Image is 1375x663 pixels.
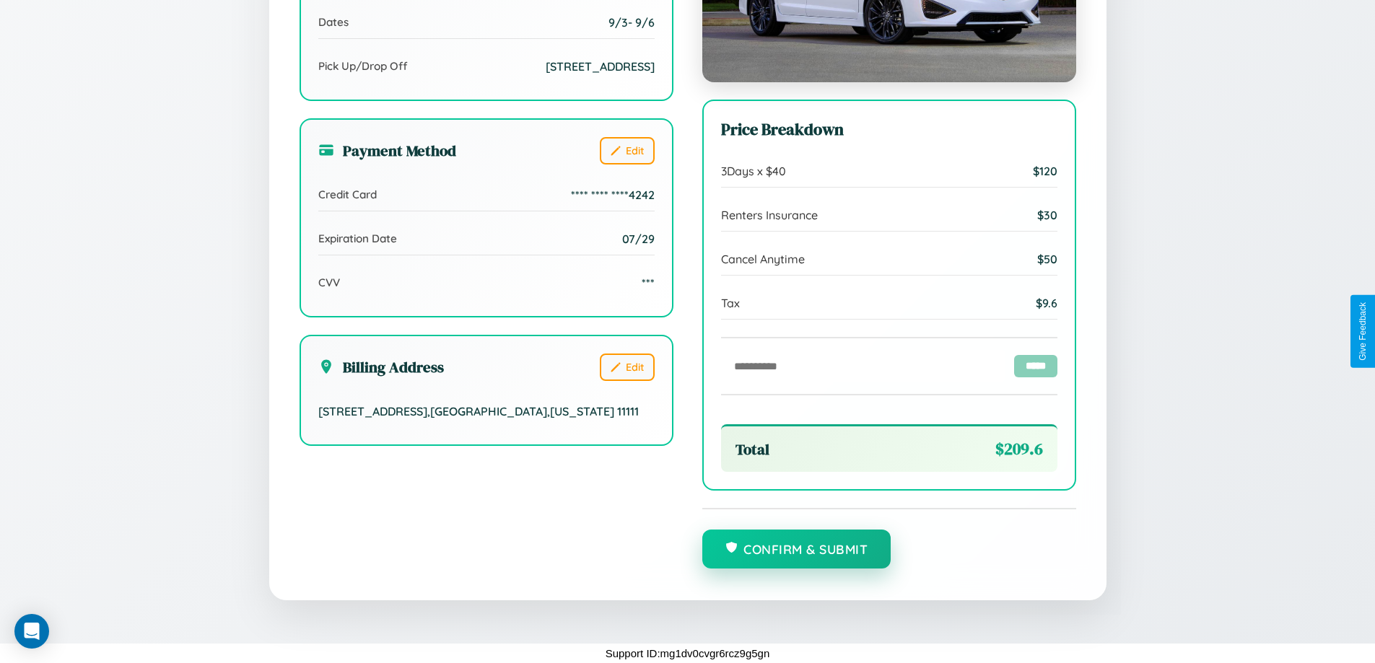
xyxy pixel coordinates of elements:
span: $ 50 [1037,252,1057,266]
span: Credit Card [318,188,377,201]
span: $ 30 [1037,208,1057,222]
span: $ 120 [1033,164,1057,178]
h3: Billing Address [318,356,444,377]
h3: Price Breakdown [721,118,1057,141]
span: Pick Up/Drop Off [318,59,408,73]
span: CVV [318,276,340,289]
span: 9 / 3 - 9 / 6 [608,15,655,30]
span: $ 209.6 [995,438,1043,460]
p: Support ID: mg1dv0cvgr6rcz9g5gn [606,644,770,663]
span: Dates [318,15,349,29]
span: Tax [721,296,740,310]
button: Edit [600,137,655,164]
div: Open Intercom Messenger [14,614,49,649]
button: Confirm & Submit [702,530,891,568]
button: Edit [600,354,655,381]
span: $ 9.6 [1036,296,1057,310]
span: 07/29 [622,232,655,246]
span: Renters Insurance [721,208,818,222]
span: Total [735,439,769,460]
span: Cancel Anytime [721,252,805,266]
div: Give Feedback [1358,302,1368,361]
span: [STREET_ADDRESS] [546,59,655,74]
span: 3 Days x $ 40 [721,164,786,178]
span: [STREET_ADDRESS] , [GEOGRAPHIC_DATA] , [US_STATE] 11111 [318,404,639,418]
span: Expiration Date [318,232,397,245]
h3: Payment Method [318,140,456,161]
